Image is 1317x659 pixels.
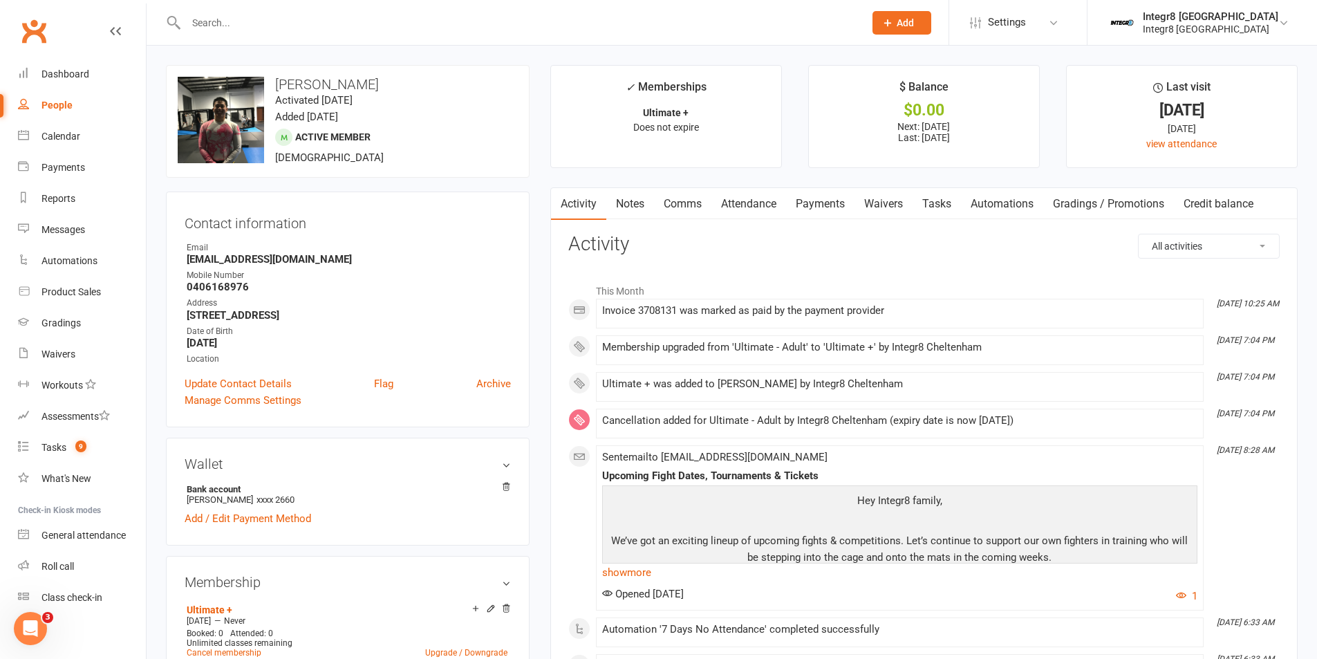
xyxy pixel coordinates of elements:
[187,309,511,322] strong: [STREET_ADDRESS]
[602,415,1197,427] div: Cancellation added for Ultimate - Adult by Integr8 Cheltenham (expiry date is now [DATE])
[602,305,1197,317] div: Invoice 3708131 was marked as paid by the payment provider
[711,188,786,220] a: Attendance
[606,492,1194,512] p: Hey Integr8 family,
[602,451,828,463] span: Sent email to [EMAIL_ADDRESS][DOMAIN_NAME]
[185,210,511,231] h3: Contact information
[872,11,931,35] button: Add
[606,188,654,220] a: Notes
[185,510,311,527] a: Add / Edit Payment Method
[626,78,707,104] div: Memberships
[1143,23,1278,35] div: Integr8 [GEOGRAPHIC_DATA]
[187,616,211,626] span: [DATE]
[1108,9,1136,37] img: thumb_image1744271085.png
[275,111,338,123] time: Added [DATE]
[41,561,74,572] div: Roll call
[185,575,511,590] h3: Membership
[18,551,146,582] a: Roll call
[187,484,504,494] strong: Bank account
[602,378,1197,390] div: Ultimate + was added to [PERSON_NAME] by Integr8 Cheltenham
[1217,372,1274,382] i: [DATE] 7:04 PM
[187,337,511,349] strong: [DATE]
[187,604,232,615] a: Ultimate +
[41,131,80,142] div: Calendar
[41,411,110,422] div: Assessments
[1176,588,1197,604] button: 1
[18,339,146,370] a: Waivers
[626,81,635,94] i: ✓
[41,68,89,80] div: Dashboard
[18,90,146,121] a: People
[178,77,264,163] img: image1747647922.png
[185,392,301,409] a: Manage Comms Settings
[643,107,689,118] strong: Ultimate +
[41,317,81,328] div: Gradings
[41,380,83,391] div: Workouts
[183,615,511,626] div: —
[187,297,511,310] div: Address
[1146,138,1217,149] a: view attendance
[41,100,73,111] div: People
[41,349,75,360] div: Waivers
[821,121,1027,143] p: Next: [DATE] Last: [DATE]
[275,94,353,106] time: Activated [DATE]
[1079,103,1285,118] div: [DATE]
[602,588,684,600] span: Opened [DATE]
[1143,10,1278,23] div: Integr8 [GEOGRAPHIC_DATA]
[42,612,53,623] span: 3
[1217,409,1274,418] i: [DATE] 7:04 PM
[187,638,292,648] span: Unlimited classes remaining
[187,629,223,638] span: Booked: 0
[913,188,961,220] a: Tasks
[606,532,1194,569] p: We’ve got an exciting lineup of upcoming fights & competitions. Let’s continue to support our own...
[41,442,66,453] div: Tasks
[18,401,146,432] a: Assessments
[602,563,1197,582] a: show more
[1217,335,1274,345] i: [DATE] 7:04 PM
[182,13,854,33] input: Search...
[551,188,606,220] a: Activity
[41,286,101,297] div: Product Sales
[1217,299,1279,308] i: [DATE] 10:25 AM
[374,375,393,392] a: Flag
[786,188,854,220] a: Payments
[1174,188,1263,220] a: Credit balance
[18,370,146,401] a: Workouts
[1043,188,1174,220] a: Gradings / Promotions
[961,188,1043,220] a: Automations
[18,152,146,183] a: Payments
[1217,445,1274,455] i: [DATE] 8:28 AM
[18,463,146,494] a: What's New
[602,624,1197,635] div: Automation '7 Days No Attendance' completed successfully
[187,648,261,658] a: Cancel membership
[18,121,146,152] a: Calendar
[18,432,146,463] a: Tasks 9
[187,325,511,338] div: Date of Birth
[18,214,146,245] a: Messages
[17,14,51,48] a: Clubworx
[187,241,511,254] div: Email
[988,7,1026,38] span: Settings
[18,277,146,308] a: Product Sales
[476,375,511,392] a: Archive
[41,193,75,204] div: Reports
[41,162,85,173] div: Payments
[1153,78,1211,103] div: Last visit
[41,224,85,235] div: Messages
[178,77,518,92] h3: [PERSON_NAME]
[633,122,699,133] span: Does not expire
[275,151,384,164] span: [DEMOGRAPHIC_DATA]
[187,353,511,366] div: Location
[1217,618,1274,627] i: [DATE] 6:33 AM
[602,342,1197,353] div: Membership upgraded from 'Ultimate - Adult' to 'Ultimate +' by Integr8 Cheltenham
[185,375,292,392] a: Update Contact Details
[41,592,102,603] div: Class check-in
[1079,121,1285,136] div: [DATE]
[187,253,511,266] strong: [EMAIL_ADDRESS][DOMAIN_NAME]
[18,520,146,551] a: General attendance kiosk mode
[425,648,507,658] a: Upgrade / Downgrade
[187,281,511,293] strong: 0406168976
[18,183,146,214] a: Reports
[41,530,126,541] div: General attendance
[185,456,511,472] h3: Wallet
[230,629,273,638] span: Attended: 0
